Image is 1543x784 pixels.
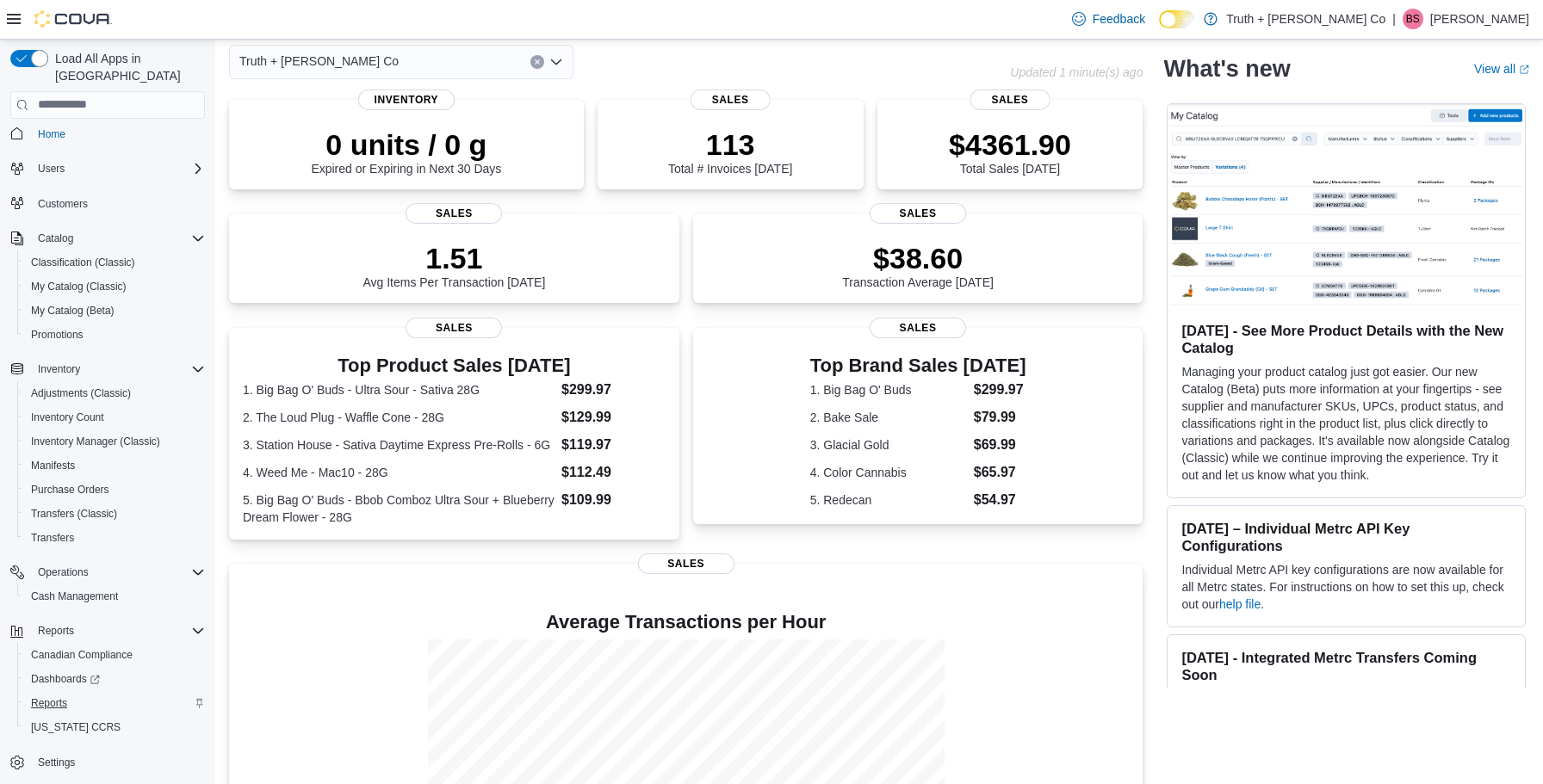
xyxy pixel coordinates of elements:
[24,455,205,476] span: Manifests
[31,531,74,545] span: Transfers
[24,383,205,404] span: Adjustments (Classic)
[842,241,994,275] p: $38.60
[561,380,666,400] dd: $299.97
[31,359,205,380] span: Inventory
[3,191,212,216] button: Customers
[31,193,205,214] span: Customers
[31,123,205,145] span: Home
[1392,9,1396,29] p: |
[31,751,205,773] span: Settings
[243,464,555,481] dt: 4. Weed Me - Mac10 - 28G
[243,409,555,426] dt: 2. The Loud Plug - Waffle Cone - 28G
[1181,520,1511,554] h3: [DATE] – Individual Metrc API Key Configurations
[3,157,212,181] button: Users
[1163,55,1290,83] h2: What's new
[24,431,167,452] a: Inventory Manager (Classic)
[31,562,96,583] button: Operations
[363,241,545,275] p: 1.51
[38,565,89,579] span: Operations
[24,324,90,345] a: Promotions
[870,203,966,224] span: Sales
[31,590,118,603] span: Cash Management
[24,645,139,665] a: Canadian Compliance
[1403,9,1423,29] div: Brad Styles
[668,127,792,162] p: 113
[974,407,1026,428] dd: $79.99
[810,491,967,509] dt: 5. Redecan
[17,502,212,526] button: Transfers (Classic)
[24,324,205,345] span: Promotions
[17,323,212,347] button: Promotions
[24,276,205,297] span: My Catalog (Classic)
[31,648,133,662] span: Canadian Compliance
[3,226,212,250] button: Catalog
[668,127,792,176] div: Total # Invoices [DATE]
[17,526,212,550] button: Transfers
[31,620,205,641] span: Reports
[24,407,111,428] a: Inventory Count
[3,750,212,775] button: Settings
[842,241,994,289] div: Transaction Average [DATE]
[24,669,205,689] span: Dashboards
[1430,9,1529,29] p: [PERSON_NAME]
[974,462,1026,483] dd: $65.97
[24,503,124,524] a: Transfers (Classic)
[24,586,205,607] span: Cash Management
[31,386,131,400] span: Adjustments (Classic)
[31,411,104,424] span: Inventory Count
[24,528,81,548] a: Transfers
[24,300,121,321] a: My Catalog (Beta)
[17,454,212,478] button: Manifests
[31,228,205,249] span: Catalog
[31,158,205,179] span: Users
[17,691,212,715] button: Reports
[561,407,666,428] dd: $129.99
[24,300,205,321] span: My Catalog (Beta)
[243,612,1129,633] h4: Average Transactions per Hour
[31,696,67,710] span: Reports
[24,479,116,500] a: Purchase Orders
[24,528,205,548] span: Transfers
[691,90,771,110] span: Sales
[949,127,1071,176] div: Total Sales [DATE]
[1159,10,1195,28] input: Dark Mode
[1181,363,1511,484] p: Managing your product catalog just got easier. Our new Catalog (Beta) puts more information at yo...
[1474,62,1529,76] a: View allExternal link
[3,619,212,643] button: Reports
[38,162,65,176] span: Users
[243,381,555,398] dt: 1. Big Bag O' Buds - Ultra Sour - Sativa 28G
[24,252,205,273] span: Classification (Classic)
[243,491,555,526] dt: 5. Big Bag O' Buds - Bbob Comboz Ultra Sour + Blueberry Dream Flower - 28G
[38,127,65,141] span: Home
[24,693,74,713] a: Reports
[1406,9,1420,29] span: BS
[1226,9,1385,29] p: Truth + [PERSON_NAME] Co
[31,720,121,734] span: [US_STATE] CCRS
[31,228,80,249] button: Catalog
[31,328,84,342] span: Promotions
[24,407,205,428] span: Inventory Count
[17,478,212,502] button: Purchase Orders
[48,50,205,84] span: Load All Apps in [GEOGRAPHIC_DATA]
[24,693,205,713] span: Reports
[31,158,71,179] button: Users
[38,624,74,638] span: Reports
[974,380,1026,400] dd: $299.97
[17,715,212,739] button: [US_STATE] CCRS
[31,256,135,269] span: Classification (Classic)
[561,490,666,510] dd: $109.99
[3,560,212,584] button: Operations
[31,280,127,293] span: My Catalog (Classic)
[311,127,501,176] div: Expired or Expiring in Next 30 Days
[406,318,502,338] span: Sales
[24,645,205,665] span: Canadian Compliance
[31,435,160,448] span: Inventory Manager (Classic)
[311,127,501,162] p: 0 units / 0 g
[38,197,88,211] span: Customers
[530,55,544,69] button: Clear input
[1065,2,1152,36] a: Feedback
[17,250,212,275] button: Classification (Classic)
[363,241,545,289] div: Avg Items Per Transaction [DATE]
[974,490,1026,510] dd: $54.97
[17,584,212,608] button: Cash Management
